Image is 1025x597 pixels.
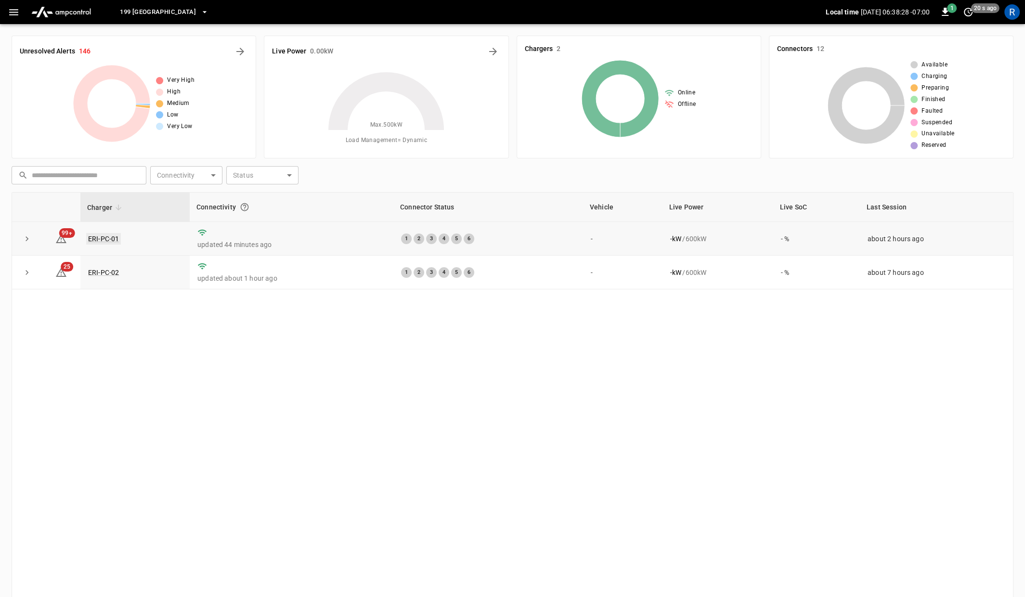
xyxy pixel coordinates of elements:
button: Energy Overview [485,44,501,59]
div: 3 [426,234,437,244]
span: Low [167,110,178,120]
button: 199 [GEOGRAPHIC_DATA] [116,3,212,22]
span: Finished [921,95,945,104]
span: Available [921,60,947,70]
div: 3 [426,267,437,278]
td: - % [773,222,860,256]
th: Connector Status [393,193,583,222]
p: [DATE] 06:38:28 -07:00 [861,7,930,17]
td: - % [773,256,860,289]
span: 20 s ago [971,3,999,13]
th: Live SoC [773,193,860,222]
h6: Unresolved Alerts [20,46,75,57]
h6: 2 [557,44,560,54]
span: Online [678,88,695,98]
span: Faulted [921,106,943,116]
div: 5 [451,267,462,278]
a: ERI-PC-01 [86,233,121,245]
div: 4 [439,234,449,244]
h6: 146 [79,46,91,57]
div: 1 [401,267,412,278]
span: 1 [947,3,957,13]
div: 1 [401,234,412,244]
td: - [583,222,662,256]
span: Very Low [167,122,192,131]
p: - kW [670,234,681,244]
h6: 12 [817,44,824,54]
button: Connection between the charger and our software. [236,198,253,216]
p: updated 44 minutes ago [197,240,386,249]
span: Preparing [921,83,949,93]
td: about 7 hours ago [860,256,1013,289]
p: updated about 1 hour ago [197,273,386,283]
div: 5 [451,234,462,244]
p: - kW [670,268,681,277]
div: 2 [414,234,424,244]
span: 199 [GEOGRAPHIC_DATA] [120,7,196,18]
div: 6 [464,234,474,244]
span: Medium [167,99,189,108]
span: Load Management = Dynamic [346,136,428,145]
p: Local time [826,7,859,17]
div: / 600 kW [670,268,766,277]
span: Suspended [921,118,952,128]
div: 2 [414,267,424,278]
button: expand row [20,265,34,280]
a: 99+ [55,234,67,242]
td: - [583,256,662,289]
h6: Live Power [272,46,306,57]
div: / 600 kW [670,234,766,244]
h6: 0.00 kW [310,46,333,57]
span: Charger [87,202,125,213]
th: Vehicle [583,193,662,222]
div: Connectivity [196,198,387,216]
div: 4 [439,267,449,278]
span: 25 [61,262,73,272]
span: High [167,87,181,97]
div: 6 [464,267,474,278]
span: Charging [921,72,947,81]
button: set refresh interval [960,4,976,20]
th: Last Session [860,193,1013,222]
a: 25 [55,268,67,275]
div: profile-icon [1004,4,1020,20]
span: Unavailable [921,129,954,139]
th: Live Power [662,193,773,222]
span: Max. 500 kW [370,120,403,130]
button: expand row [20,232,34,246]
span: Reserved [921,141,946,150]
button: All Alerts [233,44,248,59]
a: ERI-PC-02 [88,269,119,276]
span: Offline [678,100,696,109]
span: 99+ [59,228,75,238]
img: ampcontrol.io logo [27,3,95,21]
span: Very High [167,76,195,85]
td: about 2 hours ago [860,222,1013,256]
h6: Chargers [525,44,553,54]
h6: Connectors [777,44,813,54]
